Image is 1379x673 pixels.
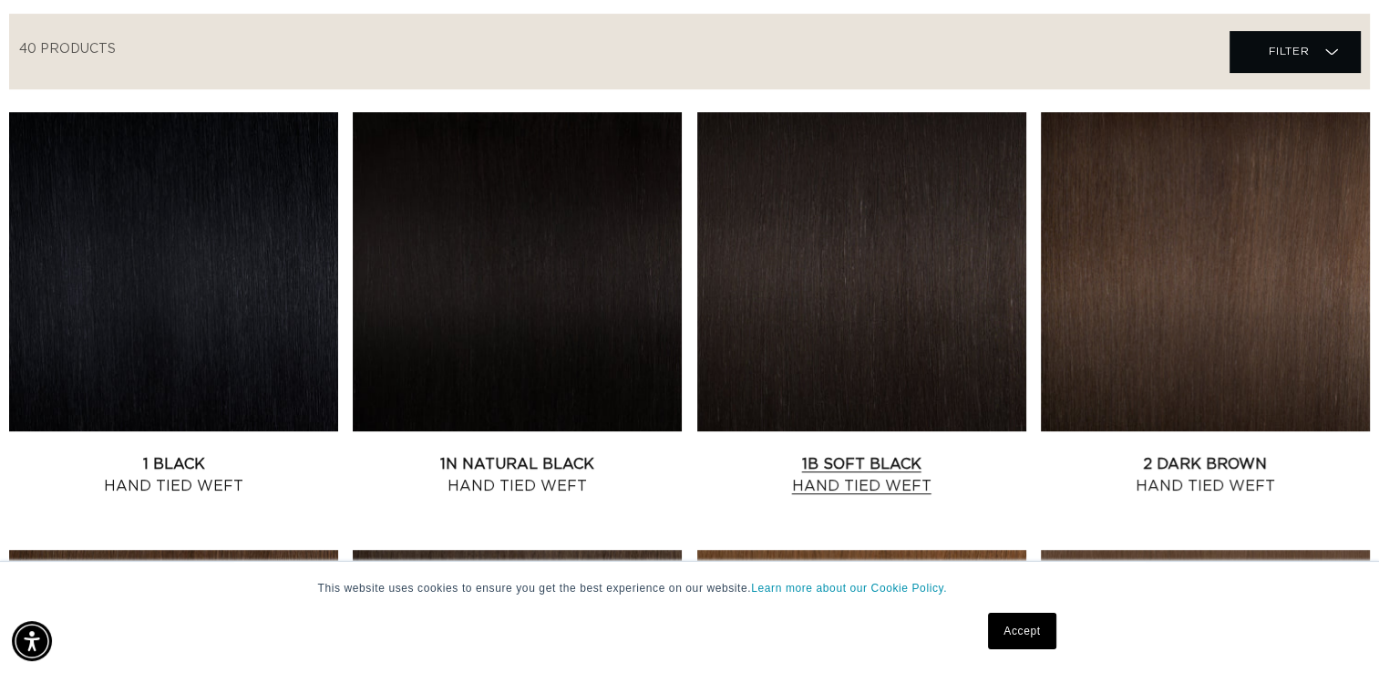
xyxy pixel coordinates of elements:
[318,580,1062,596] p: This website uses cookies to ensure you get the best experience on our website.
[12,621,52,661] div: Accessibility Menu
[9,453,338,497] a: 1 Black Hand Tied Weft
[1041,453,1370,497] a: 2 Dark Brown Hand Tied Weft
[19,43,116,56] span: 40 products
[1268,34,1309,68] span: Filter
[1230,31,1360,72] summary: Filter
[353,453,682,497] a: 1N Natural Black Hand Tied Weft
[751,582,947,595] a: Learn more about our Cookie Policy.
[1288,585,1379,673] iframe: Chat Widget
[988,613,1055,649] a: Accept
[697,453,1026,497] a: 1B Soft Black Hand Tied Weft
